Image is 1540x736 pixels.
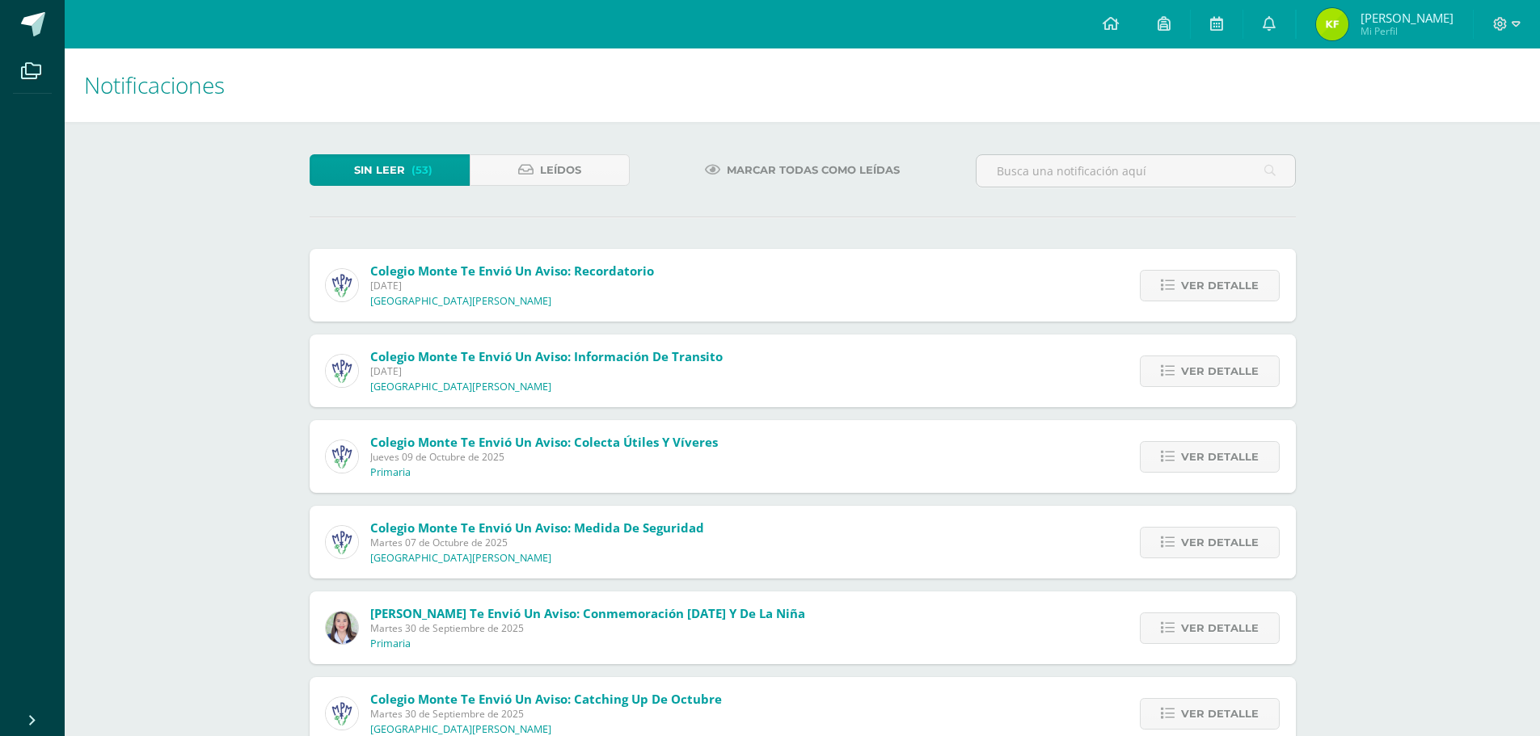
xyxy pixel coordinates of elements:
[1316,8,1348,40] img: ba5e6f670b99f2225e0936995edee68a.png
[1181,613,1259,643] span: Ver detalle
[310,154,470,186] a: Sin leer(53)
[370,637,411,650] p: Primaria
[370,519,704,536] span: Colegio Monte te envió un aviso: Medida de seguridad
[1181,442,1259,472] span: Ver detalle
[370,466,411,479] p: Primaria
[326,697,358,730] img: a3978fa95217fc78923840df5a445bcb.png
[1181,356,1259,386] span: Ver detalle
[370,263,654,279] span: Colegio Monte te envió un aviso: Recordatorio
[727,155,900,185] span: Marcar todas como leídas
[370,295,551,308] p: [GEOGRAPHIC_DATA][PERSON_NAME]
[411,155,432,185] span: (53)
[84,69,225,100] span: Notificaciones
[540,155,581,185] span: Leídos
[326,526,358,558] img: a3978fa95217fc78923840df5a445bcb.png
[354,155,405,185] span: Sin leer
[370,621,805,635] span: Martes 30 de Septiembre de 2025
[326,440,358,473] img: a3978fa95217fc78923840df5a445bcb.png
[370,450,718,464] span: Jueves 09 de Octubre de 2025
[370,707,722,721] span: Martes 30 de Septiembre de 2025
[370,691,722,707] span: Colegio Monte te envió un aviso: Catching Up de Octubre
[1181,528,1259,557] span: Ver detalle
[370,605,805,621] span: [PERSON_NAME] te envió un aviso: Conmemoración [DATE] y de la niña
[370,536,704,549] span: Martes 07 de Octubre de 2025
[326,355,358,387] img: a3978fa95217fc78923840df5a445bcb.png
[1361,10,1454,26] span: [PERSON_NAME]
[370,381,551,393] p: [GEOGRAPHIC_DATA][PERSON_NAME]
[370,552,551,565] p: [GEOGRAPHIC_DATA][PERSON_NAME]
[326,612,358,644] img: 2a26673bd1ba438b016617ddb0b7c9fc.png
[370,279,654,292] span: [DATE]
[370,364,723,378] span: [DATE]
[977,155,1295,187] input: Busca una notificación aquí
[326,269,358,301] img: a3978fa95217fc78923840df5a445bcb.png
[470,154,630,186] a: Leídos
[370,348,723,364] span: Colegio Monte te envió un aviso: Información de transito
[1181,271,1259,301] span: Ver detalle
[1361,24,1454,38] span: Mi Perfil
[685,154,920,186] a: Marcar todas como leídas
[1181,699,1259,729] span: Ver detalle
[370,434,718,450] span: Colegio Monte te envió un aviso: Colecta útiles y víveres
[370,723,551,736] p: [GEOGRAPHIC_DATA][PERSON_NAME]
